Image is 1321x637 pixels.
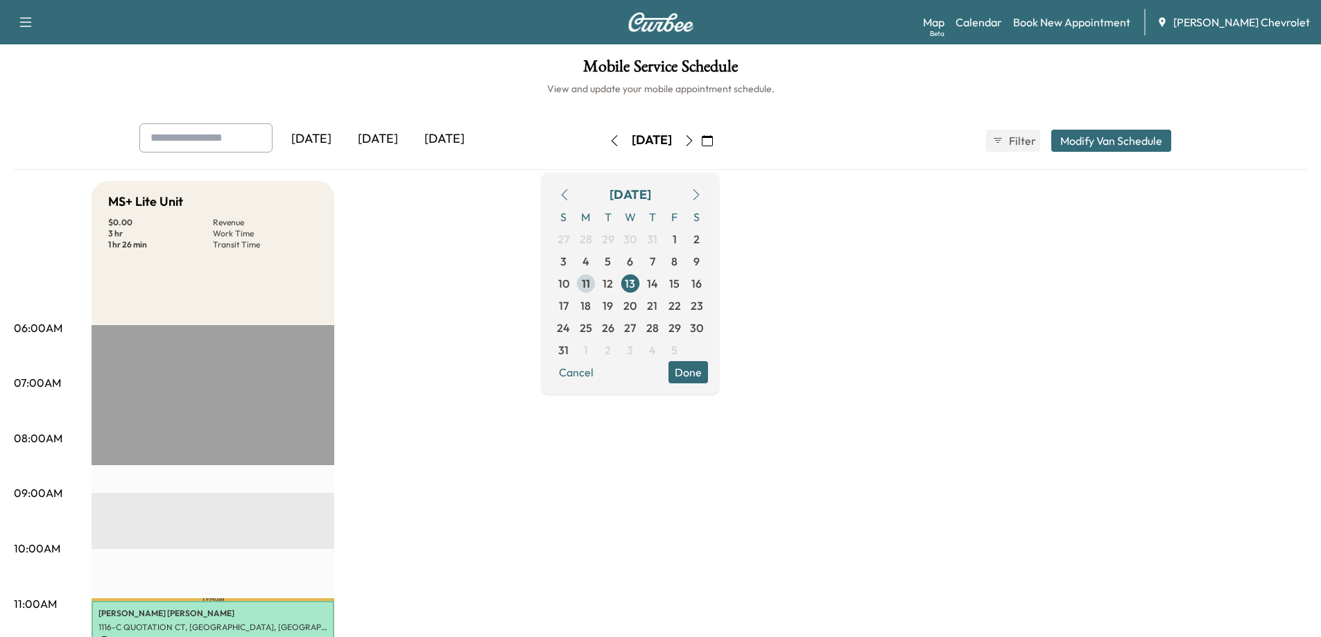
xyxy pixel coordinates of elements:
span: 7 [650,253,655,270]
p: 10:00AM [14,540,60,557]
span: F [664,206,686,228]
p: [PERSON_NAME] [PERSON_NAME] [98,608,327,619]
span: Filter [1009,132,1034,149]
span: W [619,206,641,228]
span: 20 [623,297,637,314]
p: 11:00AM [14,595,57,612]
span: 3 [627,342,633,358]
a: Book New Appointment [1013,14,1130,30]
span: 1 [584,342,588,358]
h6: View and update your mobile appointment schedule. [14,82,1307,96]
span: T [597,206,619,228]
span: 29 [602,231,614,247]
span: 22 [668,297,681,314]
button: Filter [986,130,1040,152]
span: 23 [691,297,703,314]
span: 29 [668,320,681,336]
div: [DATE] [610,185,651,204]
span: 15 [669,275,680,292]
h5: MS+ Lite Unit [108,192,183,211]
span: S [553,206,575,228]
span: 19 [603,297,613,314]
span: 14 [647,275,658,292]
span: 30 [690,320,703,336]
span: 1 [673,231,677,247]
a: MapBeta [923,14,944,30]
span: 9 [693,253,700,270]
div: [DATE] [411,123,478,155]
span: 10 [558,275,569,292]
span: 4 [582,253,589,270]
p: 09:00AM [14,485,62,501]
span: 13 [625,275,635,292]
span: 17 [559,297,569,314]
span: T [641,206,664,228]
span: M [575,206,597,228]
span: 11 [582,275,590,292]
div: [DATE] [278,123,345,155]
span: 27 [558,231,569,247]
img: Curbee Logo [628,12,694,32]
span: 27 [624,320,636,336]
span: 2 [605,342,611,358]
button: Done [668,361,708,383]
div: Beta [930,28,944,39]
p: 1 hr 26 min [108,239,213,250]
span: 2 [693,231,700,247]
span: 21 [647,297,657,314]
div: [DATE] [345,123,411,155]
span: [PERSON_NAME] Chevrolet [1173,14,1310,30]
span: 3 [560,253,567,270]
span: 12 [603,275,613,292]
span: 8 [671,253,677,270]
p: Transit Time [213,239,318,250]
span: 25 [580,320,592,336]
p: Travel [92,598,334,601]
button: Modify Van Schedule [1051,130,1171,152]
span: 26 [602,320,614,336]
span: S [686,206,708,228]
span: 28 [580,231,592,247]
p: Revenue [213,217,318,228]
span: 31 [558,342,569,358]
p: 08:00AM [14,430,62,446]
span: 28 [646,320,659,336]
a: Calendar [956,14,1002,30]
div: [DATE] [632,132,672,149]
span: 24 [557,320,570,336]
p: Work Time [213,228,318,239]
span: 16 [691,275,702,292]
button: Cancel [553,361,600,383]
span: 31 [647,231,657,247]
span: 4 [649,342,656,358]
span: 6 [627,253,633,270]
p: $ 0.00 [108,217,213,228]
span: 18 [580,297,591,314]
p: 1116-C QUOTATION CT, [GEOGRAPHIC_DATA], [GEOGRAPHIC_DATA] [98,622,327,633]
p: 3 hr [108,228,213,239]
h1: Mobile Service Schedule [14,58,1307,82]
p: 06:00AM [14,320,62,336]
span: 5 [671,342,677,358]
span: 5 [605,253,611,270]
span: 30 [623,231,637,247]
p: 07:00AM [14,374,61,391]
